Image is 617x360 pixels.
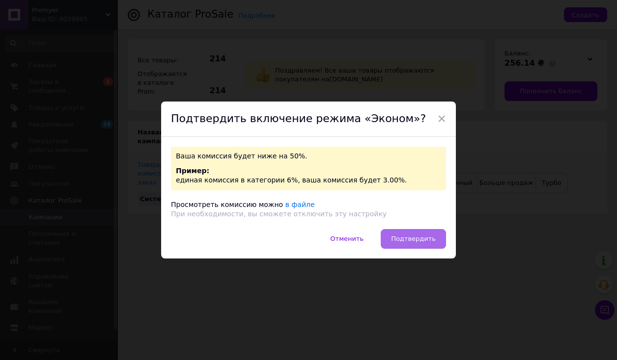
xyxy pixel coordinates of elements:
span: Подтвердить [391,235,436,242]
span: Пример: [176,167,209,175]
div: Подтвердить включение режима «Эконом»? [161,102,456,137]
span: единая комиссия в категории 6%, ваша комиссия будет 3.00%. [176,176,407,184]
button: Отменить [320,229,374,249]
span: Просмотреть комиссию можно [171,201,283,208]
span: При необходимости, вы сможете отключить эту настройку [171,210,387,218]
span: × [437,110,446,127]
button: Подтвердить [381,229,446,249]
span: Отменить [330,235,364,242]
a: в файле [285,201,315,208]
span: Ваша комиссия будет ниже на 50%. [176,152,308,160]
